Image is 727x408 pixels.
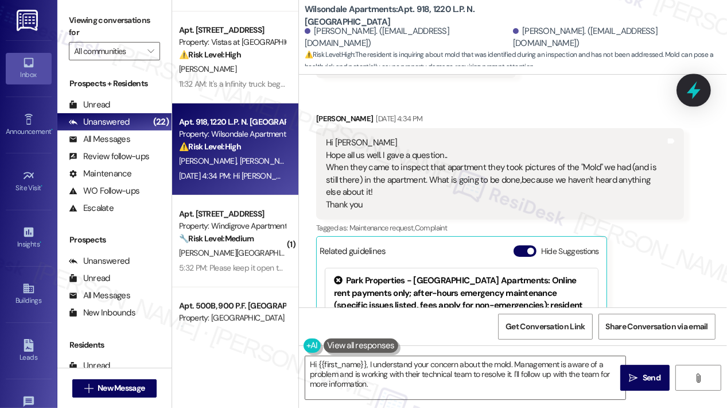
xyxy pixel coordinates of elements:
[179,263,573,273] div: 5:32 PM: Please keep it open this week just in case. We will let you know if the issue comes back...
[69,99,110,111] div: Unread
[606,321,708,333] span: Share Conversation via email
[6,279,52,310] a: Buildings
[69,116,130,128] div: Unanswered
[513,25,718,50] div: [PERSON_NAME]. ([EMAIL_ADDRESS][DOMAIN_NAME])
[643,372,660,384] span: Send
[69,151,149,163] div: Review follow-ups
[51,126,53,134] span: •
[179,49,241,60] strong: ⚠️ Risk Level: High
[72,379,157,398] button: New Message
[69,185,139,197] div: WO Follow-ups
[69,307,135,319] div: New Inbounds
[179,233,254,244] strong: 🔧 Risk Level: Medium
[6,53,52,84] a: Inbox
[98,382,145,394] span: New Message
[57,234,172,246] div: Prospects
[179,116,285,128] div: Apt. 918, 1220 L.P. N. [GEOGRAPHIC_DATA]
[541,245,599,257] label: Hide Suggestions
[6,222,52,253] a: Insights •
[179,220,285,232] div: Property: Windigrove Apartments
[305,49,727,74] span: : The resident is inquiring about mold that was identified during an inspection and has not been ...
[179,248,313,258] span: [PERSON_NAME][GEOGRAPHIC_DATA]
[349,223,415,233] span: Maintenance request ,
[334,275,589,349] div: Park Properties - [GEOGRAPHIC_DATA] Apartments: Online rent payments only; after-hours emergency ...
[498,314,592,340] button: Get Conversation Link
[41,182,43,190] span: •
[179,325,254,336] strong: 🔧 Risk Level: Medium
[320,245,386,262] div: Related guidelines
[598,314,716,340] button: Share Conversation via email
[179,312,285,324] div: Property: [GEOGRAPHIC_DATA]
[57,339,172,351] div: Residents
[179,128,285,140] div: Property: Wilsondale Apartments
[69,168,132,180] div: Maintenance
[179,156,240,166] span: [PERSON_NAME]
[179,64,236,74] span: [PERSON_NAME]
[84,384,93,393] i: 
[506,321,585,333] span: Get Conversation Link
[179,24,285,36] div: Apt. [STREET_ADDRESS]
[316,220,684,236] div: Tagged as:
[326,137,666,211] div: Hi [PERSON_NAME] Hope all us well. I gave a question.. When they came to inspect that apartment t...
[305,356,625,399] textarea: Hi {{first_name}}, I understand your concern about the mold. Management is aware of a problem and...
[620,365,670,391] button: Send
[57,78,172,90] div: Prospects + Residents
[74,42,142,60] input: All communities
[374,113,423,125] div: [DATE] 4:34 PM
[179,208,285,220] div: Apt. [STREET_ADDRESS]
[69,255,130,267] div: Unanswered
[6,166,52,197] a: Site Visit •
[150,113,172,131] div: (22)
[415,223,447,233] span: Complaint
[17,10,40,31] img: ResiDesk Logo
[69,133,130,145] div: All Messages
[6,336,52,367] a: Leads
[305,50,354,59] strong: ⚠️ Risk Level: High
[147,47,154,56] i: 
[305,3,534,28] b: Wilsondale Apartments: Apt. 918, 1220 L.P. N. [GEOGRAPHIC_DATA]
[69,360,110,372] div: Unread
[694,374,702,383] i: 
[69,11,160,42] label: Viewing conversations for
[69,290,130,302] div: All Messages
[179,36,285,48] div: Property: Vistas at [GEOGRAPHIC_DATA]
[40,238,41,247] span: •
[240,156,297,166] span: [PERSON_NAME]
[316,113,684,129] div: [PERSON_NAME]
[69,202,114,214] div: Escalate
[629,374,638,383] i: 
[179,300,285,312] div: Apt. 500B, 900 P.F. [GEOGRAPHIC_DATA]
[179,141,241,152] strong: ⚠️ Risk Level: High
[305,25,510,50] div: [PERSON_NAME]. ([EMAIL_ADDRESS][DOMAIN_NAME])
[69,272,110,284] div: Unread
